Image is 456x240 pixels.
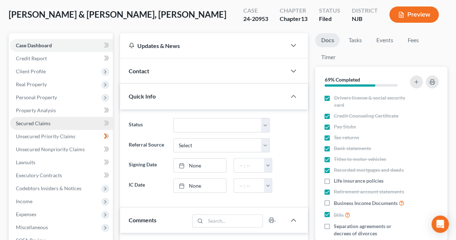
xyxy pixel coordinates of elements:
[243,15,268,23] div: 24-20953
[10,117,113,130] a: Secured Claims
[129,93,156,100] span: Quick Info
[16,133,75,139] span: Unsecured Priority Claims
[334,112,398,119] span: Credit Counseling Certificate
[16,198,32,204] span: Income
[10,156,113,169] a: Lawsuits
[16,120,50,126] span: Secured Claims
[334,123,356,130] span: Pay Stubs
[315,50,341,64] a: Timer
[16,81,47,87] span: Real Property
[174,179,226,192] a: None
[125,118,169,132] label: Status
[280,6,307,15] div: Chapter
[16,94,57,100] span: Personal Property
[16,55,47,61] span: Credit Report
[431,215,449,233] div: Open Intercom Messenger
[315,33,340,47] a: Docs
[280,15,307,23] div: Chapter
[402,33,425,47] a: Fees
[129,217,156,223] span: Comments
[319,6,340,15] div: Status
[10,130,113,143] a: Unsecured Priority Claims
[334,94,408,109] span: Drivers license & social security card
[301,15,307,22] span: 13
[205,215,263,227] input: Search...
[16,146,85,152] span: Unsecured Nonpriority Claims
[324,77,360,83] strong: 69% Completed
[125,178,169,193] label: IC Date
[334,211,344,219] span: Bills
[334,177,384,184] span: Life insurance policies
[10,52,113,65] a: Credit Report
[10,143,113,156] a: Unsecured Nonpriority Claims
[9,9,226,19] span: [PERSON_NAME] & [PERSON_NAME], [PERSON_NAME]
[234,179,264,192] input: -- : --
[352,6,378,15] div: District
[16,185,81,191] span: Codebtors Insiders & Notices
[174,158,226,172] a: None
[129,42,278,49] div: Updates & News
[234,158,264,172] input: -- : --
[334,156,386,163] span: Titles to motor vehicles
[342,33,367,47] a: Tasks
[389,6,439,23] button: Preview
[370,33,399,47] a: Events
[16,68,46,74] span: Client Profile
[334,134,359,141] span: Tax returns
[10,104,113,117] a: Property Analysis
[352,15,378,23] div: NJB
[16,107,56,113] span: Property Analysis
[334,223,408,237] span: Separation agreements or decrees of divorces
[10,39,113,52] a: Case Dashboard
[334,145,371,152] span: Bank statements
[16,211,36,217] span: Expenses
[16,42,52,48] span: Case Dashboard
[129,67,149,74] span: Contact
[334,200,398,207] span: Business Income Documents
[16,172,62,178] span: Executory Contracts
[16,159,35,165] span: Lawsuits
[125,158,169,173] label: Signing Date
[16,224,48,230] span: Miscellaneous
[10,169,113,182] a: Executory Contracts
[334,166,403,174] span: Recorded mortgages and deeds
[243,6,268,15] div: Case
[334,188,404,195] span: Retirement account statements
[125,138,169,153] label: Referral Source
[319,15,340,23] div: Filed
